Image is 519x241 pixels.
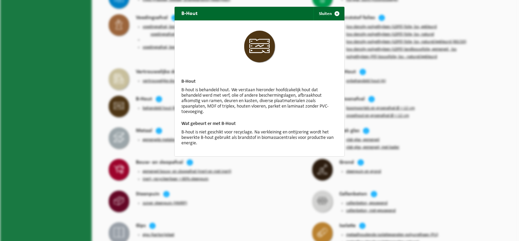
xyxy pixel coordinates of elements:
[181,87,338,115] p: B-hout is behandeld hout. We verstaan hieronder hoofdzakelijk hout dat behandeld werd met verf, o...
[175,7,204,20] h2: B-Hout
[181,130,338,146] p: B-hout is niet geschikt voor recyclage. Na verkleining en ontijzering wordt het bewerkte B-hout g...
[181,79,338,84] h3: B-Hout
[314,7,344,20] button: Sluiten
[181,122,338,126] h3: Wat gebeurt er met B-Hout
